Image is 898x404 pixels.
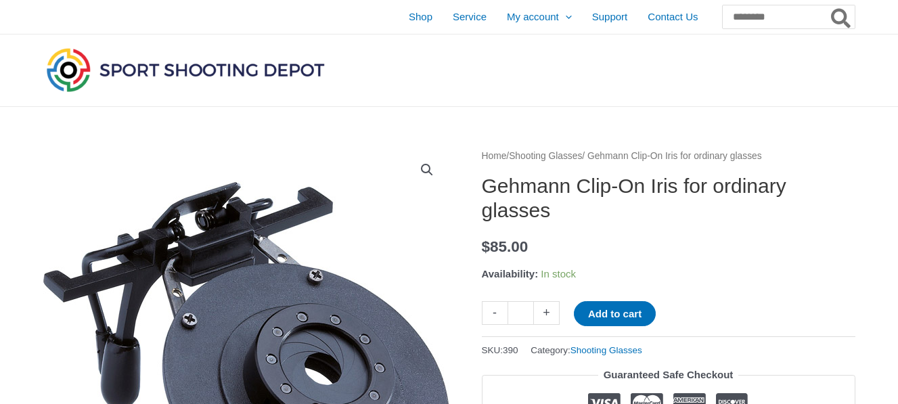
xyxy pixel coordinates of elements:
[482,238,491,255] span: $
[482,342,518,359] span: SKU:
[828,5,855,28] button: Search
[534,301,560,325] a: +
[541,268,576,279] span: In stock
[482,301,508,325] a: -
[508,301,534,325] input: Product quantity
[482,268,539,279] span: Availability:
[574,301,656,326] button: Add to cart
[415,158,439,182] a: View full-screen image gallery
[531,342,642,359] span: Category:
[482,238,529,255] bdi: 85.00
[482,151,507,161] a: Home
[43,45,328,95] img: Sport Shooting Depot
[482,174,855,223] h1: Gehmann Clip-On Iris for ordinary glasses
[598,365,739,384] legend: Guaranteed Safe Checkout
[482,148,855,165] nav: Breadcrumb
[570,345,642,355] a: Shooting Glasses
[503,345,518,355] span: 390
[509,151,582,161] a: Shooting Glasses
